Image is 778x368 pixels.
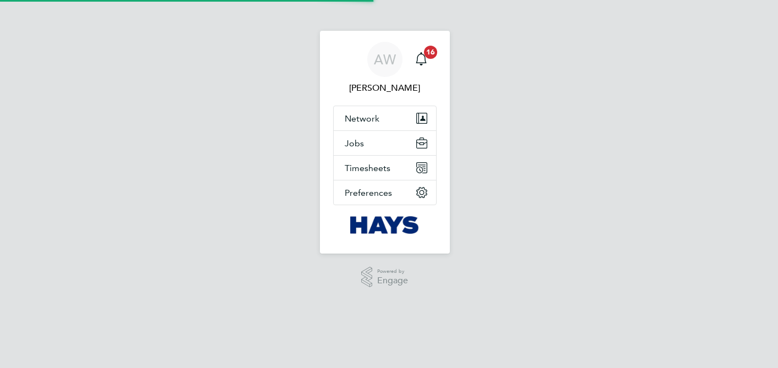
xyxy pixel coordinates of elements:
[374,52,396,67] span: AW
[377,267,408,276] span: Powered by
[361,267,408,288] a: Powered byEngage
[424,46,437,59] span: 16
[345,113,379,124] span: Network
[345,163,390,173] span: Timesheets
[350,216,419,234] img: hays-logo-retina.png
[377,276,408,285] span: Engage
[345,138,364,149] span: Jobs
[320,31,450,254] nav: Main navigation
[333,81,437,95] span: Alan Watts
[345,188,392,198] span: Preferences
[333,216,437,234] a: Go to home page
[334,106,436,130] button: Network
[334,156,436,180] button: Timesheets
[410,42,432,77] a: 16
[334,180,436,205] button: Preferences
[333,42,437,95] a: AW[PERSON_NAME]
[334,131,436,155] button: Jobs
